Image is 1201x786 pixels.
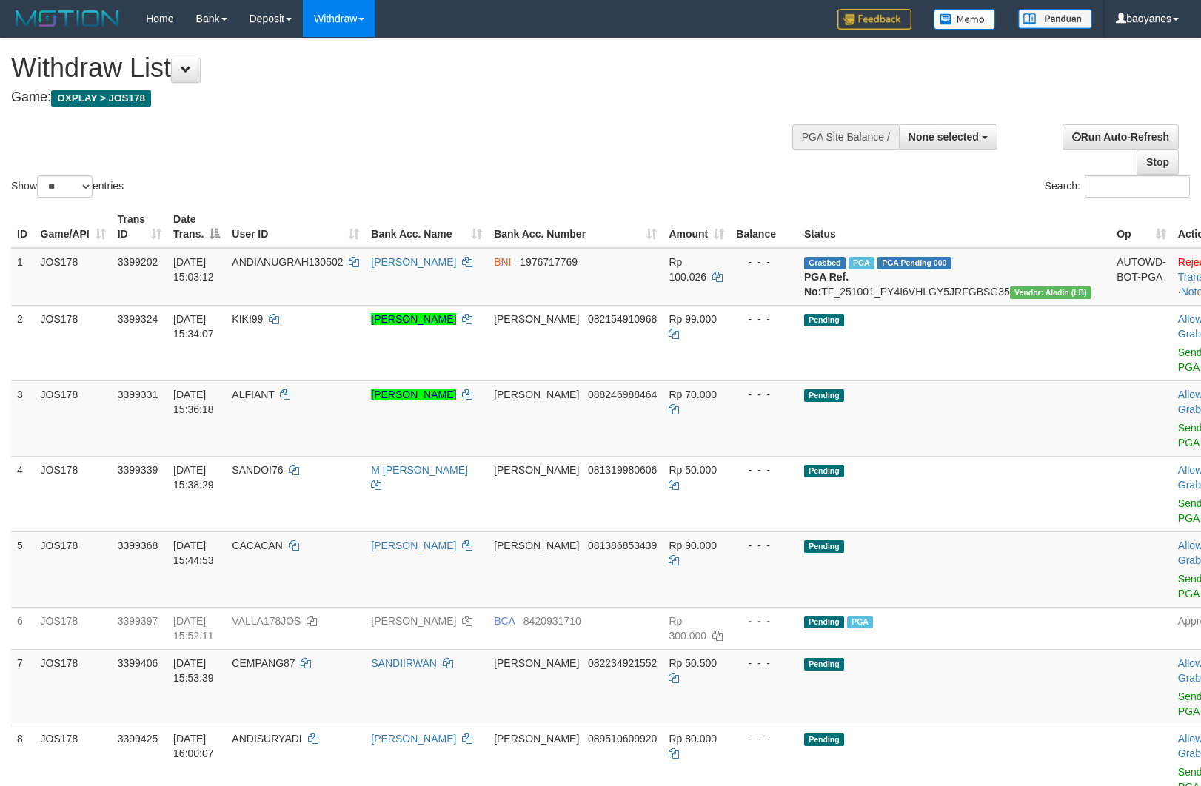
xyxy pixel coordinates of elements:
[1111,248,1172,306] td: AUTOWD-BOT-PGA
[371,733,456,745] a: [PERSON_NAME]
[1085,175,1190,198] input: Search:
[909,131,979,143] span: None selected
[736,731,792,746] div: - - -
[877,257,951,269] span: PGA Pending
[523,615,581,627] span: Copy 8420931710 to clipboard
[232,313,263,325] span: KIKI99
[173,464,214,491] span: [DATE] 15:38:29
[232,657,295,669] span: CEMPANG87
[837,9,911,30] img: Feedback.jpg
[804,314,844,326] span: Pending
[118,733,158,745] span: 3399425
[804,616,844,628] span: Pending
[792,124,899,150] div: PGA Site Balance /
[736,387,792,402] div: - - -
[736,463,792,477] div: - - -
[232,733,301,745] span: ANDISURYADI
[804,389,844,402] span: Pending
[520,256,578,268] span: Copy 1976717769 to clipboard
[736,255,792,269] div: - - -
[371,313,456,325] a: [PERSON_NAME]
[494,256,511,268] span: BNI
[35,649,112,725] td: JOS178
[588,313,657,325] span: Copy 082154910968 to clipboard
[736,656,792,671] div: - - -
[804,658,844,671] span: Pending
[588,540,657,551] span: Copy 081386853439 to clipboard
[669,540,717,551] span: Rp 90.000
[173,733,214,759] span: [DATE] 16:00:07
[899,124,997,150] button: None selected
[1018,9,1092,29] img: panduan.png
[371,389,456,400] a: [PERSON_NAME]
[35,531,112,607] td: JOS178
[736,312,792,326] div: - - -
[35,206,112,248] th: Game/API: activate to sort column ascending
[804,465,844,477] span: Pending
[226,206,365,248] th: User ID: activate to sort column ascending
[1063,124,1179,150] a: Run Auto-Refresh
[11,380,35,456] td: 3
[118,464,158,476] span: 3399339
[37,175,93,198] select: Showentries
[1045,175,1190,198] label: Search:
[588,733,657,745] span: Copy 089510609920 to clipboard
[11,607,35,649] td: 6
[804,540,844,553] span: Pending
[173,615,214,642] span: [DATE] 15:52:11
[494,389,579,400] span: [PERSON_NAME]
[118,657,158,669] span: 3399406
[371,464,468,476] a: M [PERSON_NAME]
[736,614,792,628] div: - - -
[669,256,706,283] span: Rp 100.026
[232,615,301,627] span: VALLA178JOS
[669,464,717,476] span: Rp 50.000
[173,256,214,283] span: [DATE] 15:03:12
[173,313,214,340] span: [DATE] 15:34:07
[11,248,35,306] td: 1
[847,616,873,628] span: PGA
[588,464,657,476] span: Copy 081319980606 to clipboard
[35,380,112,456] td: JOS178
[669,733,717,745] span: Rp 80.000
[588,657,657,669] span: Copy 082234921552 to clipboard
[11,531,35,607] td: 5
[118,256,158,268] span: 3399202
[804,271,849,298] b: PGA Ref. No:
[494,313,579,325] span: [PERSON_NAME]
[232,389,274,400] span: ALFIANT
[371,540,456,551] a: [PERSON_NAME]
[11,305,35,380] td: 2
[488,206,663,248] th: Bank Acc. Number: activate to sort column ascending
[663,206,730,248] th: Amount: activate to sort column ascending
[11,7,124,30] img: MOTION_logo.png
[494,733,579,745] span: [PERSON_NAME]
[730,206,798,248] th: Balance
[51,90,151,107] span: OXPLAY > JOS178
[494,464,579,476] span: [PERSON_NAME]
[494,657,579,669] span: [PERSON_NAME]
[1111,206,1172,248] th: Op: activate to sort column ascending
[11,456,35,531] td: 4
[669,615,706,642] span: Rp 300.000
[112,206,167,248] th: Trans ID: activate to sort column ascending
[494,540,579,551] span: [PERSON_NAME]
[35,456,112,531] td: JOS178
[11,206,35,248] th: ID
[232,256,343,268] span: ANDIANUGRAH130502
[588,389,657,400] span: Copy 088246988464 to clipboard
[232,464,283,476] span: SANDOI76
[118,389,158,400] span: 3399331
[669,389,717,400] span: Rp 70.000
[494,615,515,627] span: BCA
[365,206,488,248] th: Bank Acc. Name: activate to sort column ascending
[849,257,874,269] span: Marked by baohafiz
[371,256,456,268] a: [PERSON_NAME]
[934,9,996,30] img: Button%20Memo.svg
[371,615,456,627] a: [PERSON_NAME]
[669,313,717,325] span: Rp 99.000
[11,175,124,198] label: Show entries
[173,657,214,684] span: [DATE] 15:53:39
[371,657,437,669] a: SANDIIRWAN
[11,90,786,105] h4: Game:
